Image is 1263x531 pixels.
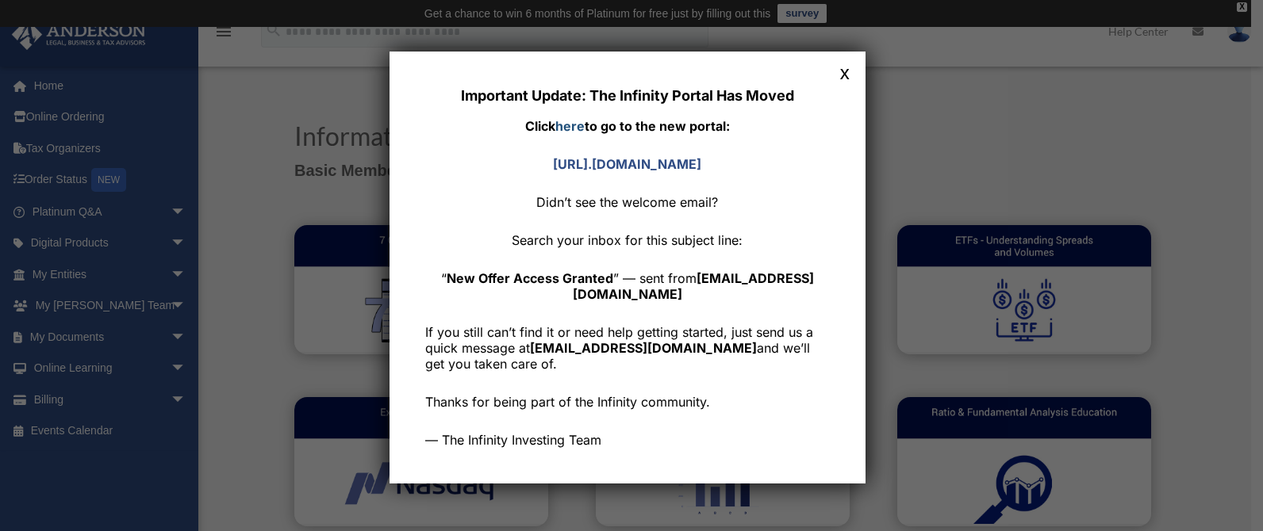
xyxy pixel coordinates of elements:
p: Didn’t see the welcome email? [425,194,830,210]
a: here [555,118,585,134]
button: Close [835,62,855,82]
div: Important Update: The Infinity Portal Has Moved [425,87,830,104]
p: “ ” — sent from [425,270,830,302]
strong: [URL]. [DOMAIN_NAME] [553,156,701,172]
strong: [EMAIL_ADDRESS][DOMAIN_NAME] [573,270,814,302]
p: Search your inbox for this subject line: [425,232,830,248]
strong: Click to go to the new portal: [525,118,730,134]
p: Thanks for being part of the Infinity community. [425,394,830,410]
a: [URL].[DOMAIN_NAME] [553,156,701,172]
p: — The Infinity Investing Team [425,432,830,448]
p: If you still can’t find it or need help getting started, just send us a quick message at and we’l... [425,324,830,372]
strong: [EMAIL_ADDRESS][DOMAIN_NAME] [530,340,757,356]
strong: New Offer Access Granted [447,270,613,286]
